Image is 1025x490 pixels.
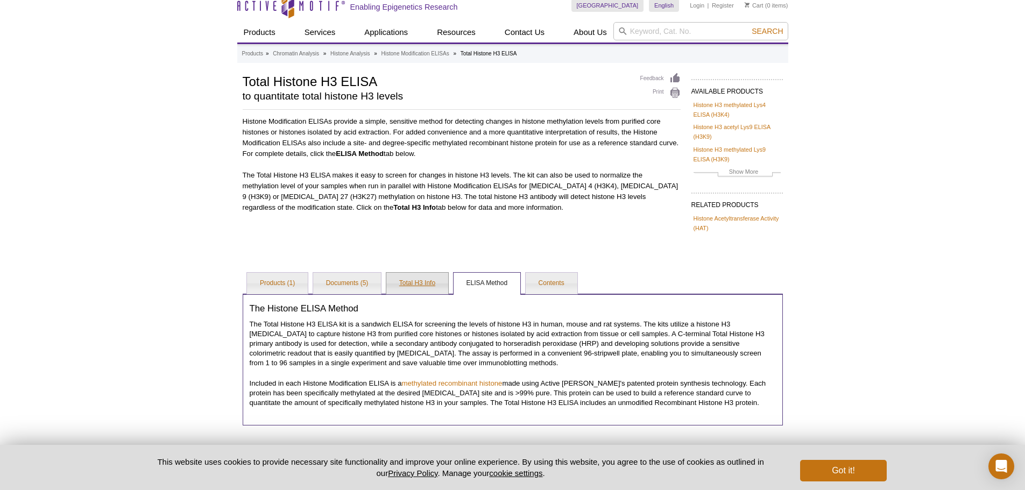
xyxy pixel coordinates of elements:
a: Services [298,22,342,42]
a: About Us [567,22,613,42]
a: Histone H3 methylated Lys4 ELISA (H3K4) [694,100,781,119]
a: Feedback [640,73,681,84]
h2: Enabling Epigenetics Research [350,2,458,12]
a: Print [640,87,681,99]
a: Chromatin Analysis [273,49,319,59]
p: The Total Histone H3 ELISA makes it easy to screen for changes in histone H3 levels. The kit can ... [243,170,681,213]
a: Products (1) [247,273,308,294]
li: » [266,51,269,56]
input: Keyword, Cat. No. [613,22,788,40]
p: Histone Modification ELISAs provide a simple, sensitive method for detecting changes in histone m... [243,116,681,159]
a: Histone Analysis [330,49,370,59]
a: Histone H3 methylated Lys9 ELISA (H3K9) [694,145,781,164]
a: Contents [526,273,577,294]
a: ELISA Method [454,273,521,294]
a: Register [712,2,734,9]
h2: RELATED PRODUCTS [691,193,783,212]
h2: to quantitate total histone H3 levels [243,91,630,101]
p: This website uses cookies to provide necessary site functionality and improve your online experie... [139,456,783,479]
a: Histone Acetyltransferase Activity (HAT) [694,214,781,233]
h1: Total Histone H3 ELISA [243,73,630,89]
a: Products [242,49,263,59]
a: Documents (5) [313,273,381,294]
a: Cart [745,2,764,9]
button: cookie settings [489,468,542,478]
div: Open Intercom Messenger [988,453,1014,479]
li: » [374,51,377,56]
a: Contact Us [498,22,551,42]
a: Histone H3 acetyl Lys9 ELISA (H3K9) [694,122,781,141]
li: Total Histone H3 ELISA [461,51,517,56]
a: Show More [694,167,781,179]
a: Histone Modification ELISAs [381,49,449,59]
strong: ELISA Method [336,150,384,158]
li: » [323,51,327,56]
a: Products [237,22,282,42]
a: Privacy Policy [388,468,437,478]
h3: The Histone ELISA Method [250,303,776,314]
a: methylated recombinant histone [401,379,502,387]
a: Total H3 Info [386,273,448,294]
p: Included in each Histone Modification ELISA is a made using Active [PERSON_NAME]'s patented prote... [250,379,776,408]
img: Your Cart [745,2,750,8]
span: Search [752,27,783,35]
a: Login [690,2,704,9]
a: Resources [430,22,482,42]
strong: Total H3 Info [393,203,436,211]
h2: AVAILABLE PRODUCTS [691,79,783,98]
button: Got it! [800,460,886,481]
li: » [453,51,456,56]
p: The Total Histone H3 ELISA kit is a sandwich ELISA for screening the levels of histone H3 in huma... [250,319,776,368]
button: Search [748,26,786,36]
a: Applications [358,22,414,42]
